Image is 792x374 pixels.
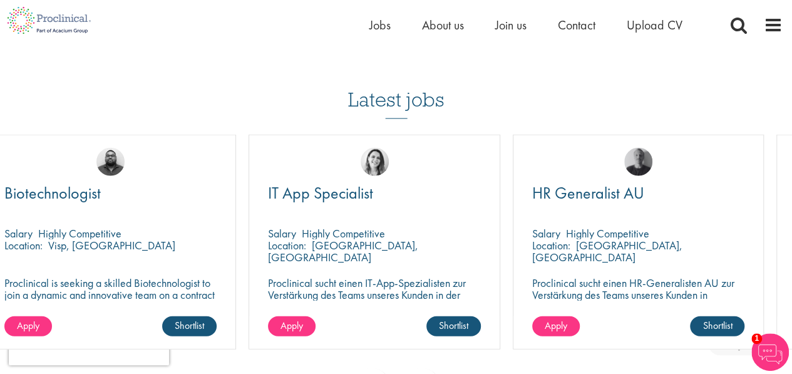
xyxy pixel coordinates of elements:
p: Proclinical sucht einen IT-App-Spezialisten zur Verstärkung des Teams unseres Kunden in der [GEOG... [268,277,481,313]
span: Apply [17,319,39,332]
p: Proclinical is seeking a skilled Biotechnologist to join a dynamic and innovative team on a contr... [4,277,217,313]
img: Ashley Bennett [96,148,125,176]
a: Biotechnologist [4,185,217,201]
span: Salary [532,226,560,241]
span: Salary [4,226,33,241]
span: Location: [4,238,43,252]
span: Apply [545,319,567,332]
p: [GEOGRAPHIC_DATA], [GEOGRAPHIC_DATA] [532,238,682,264]
span: Location: [532,238,570,252]
span: 1 [751,333,762,344]
img: Felix Zimmer [624,148,652,176]
a: Shortlist [162,316,217,336]
p: Visp, [GEOGRAPHIC_DATA] [48,238,175,252]
a: Apply [268,316,316,336]
a: About us [422,17,464,33]
a: Shortlist [690,316,744,336]
p: Proclinical sucht einen HR-Generalisten AU zur Verstärkung des Teams unseres Kunden in [GEOGRAPHI... [532,277,745,313]
a: Contact [558,17,595,33]
a: Join us [495,17,527,33]
a: IT App Specialist [268,185,481,201]
a: Upload CV [627,17,682,33]
span: IT App Specialist [268,182,373,204]
span: Apply [280,319,303,332]
h3: Latest jobs [348,58,445,119]
p: Highly Competitive [38,226,121,241]
span: Location: [268,238,306,252]
a: Shortlist [426,316,481,336]
a: Jobs [369,17,391,33]
a: Apply [532,316,580,336]
a: HR Generalist AU [532,185,745,201]
a: Apply [4,316,52,336]
span: Salary [268,226,296,241]
img: Nur Ergiydiren [361,148,389,176]
p: Highly Competitive [302,226,385,241]
span: Biotechnologist [4,182,101,204]
p: Highly Competitive [566,226,649,241]
span: HR Generalist AU [532,182,644,204]
img: Chatbot [751,333,789,371]
p: [GEOGRAPHIC_DATA], [GEOGRAPHIC_DATA] [268,238,418,264]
